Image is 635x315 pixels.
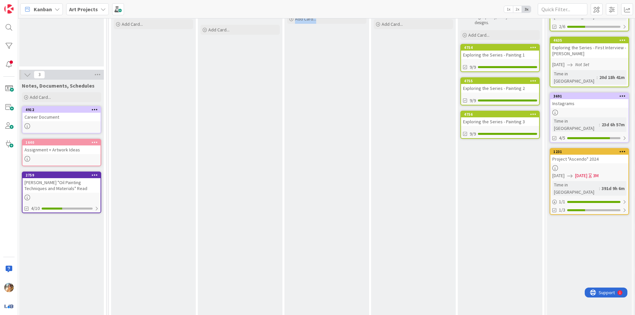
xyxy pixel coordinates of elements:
span: 4/5 [559,135,565,141]
div: Time in [GEOGRAPHIC_DATA] [552,70,597,85]
span: 1x [504,6,513,13]
div: Time in [GEOGRAPHIC_DATA] [552,181,599,196]
li: High quality/ready for use art and designs. [468,15,539,25]
div: 4635 [553,38,628,43]
div: 4635Exploring the Series - First Interview - [PERSON_NAME] [550,37,628,58]
div: Assignment + Artwork Ideas [22,145,101,154]
div: Exploring the Series - Painting 3 [461,117,539,126]
div: Exploring the Series - Painting 2 [461,84,539,93]
span: 2/6 [559,23,565,30]
div: 4755Exploring the Series - Painting 2 [461,78,539,93]
div: 4755 [464,79,539,83]
span: 2x [513,6,522,13]
div: 1231 [553,149,628,154]
span: : [599,185,600,192]
span: 4/10 [31,205,40,212]
div: 1/1 [550,198,628,206]
span: [DATE] [552,61,565,68]
div: 4754 [461,45,539,51]
div: [PERSON_NAME] "Oil Painting Techniques and Materials" Read [22,178,101,193]
span: 9/9 [470,131,476,138]
span: 9/9 [470,97,476,104]
div: 4912 [22,107,101,113]
span: 1/3 [559,207,565,214]
div: 1231 [550,149,628,155]
img: JF [4,283,14,292]
div: Instagrams [550,99,628,108]
div: 4755 [461,78,539,84]
span: : [597,74,598,81]
div: Career Document [22,113,101,121]
input: Quick Filter... [538,3,587,15]
span: Notes, Documents, Schedules [22,82,95,89]
div: 2759[PERSON_NAME] "Oil Painting Techniques and Materials" Read [22,172,101,193]
div: 3691 [553,94,628,98]
div: 1231Project "Ascendo" 2024 [550,149,628,163]
span: [DATE] [575,172,587,179]
span: Add Card... [122,21,143,27]
span: : [599,121,600,128]
div: Time in [GEOGRAPHIC_DATA] [552,117,599,132]
span: Add Card... [208,27,230,33]
span: Support [14,1,30,9]
div: 2759 [25,173,101,177]
span: 3 [34,71,45,79]
div: 23d 6h 57m [600,121,626,128]
div: 3M [593,172,599,179]
div: 1640 [22,139,101,145]
div: 1640 [25,140,101,145]
div: 2759 [22,172,101,178]
div: 1640Assignment + Artwork Ideas [22,139,101,154]
span: Add Card... [468,32,489,38]
div: 4754Exploring the Series - Painting 1 [461,45,539,59]
span: [DATE] [552,172,565,179]
div: 1 [34,3,36,8]
div: 4635 [550,37,628,43]
div: Exploring the Series - First Interview - [PERSON_NAME] [550,43,628,58]
span: Add Card... [295,16,316,22]
div: 3691Instagrams [550,93,628,108]
span: Add Card... [382,21,403,27]
span: Add Card... [30,94,51,100]
div: 20d 18h 41m [598,74,626,81]
i: Not Set [575,61,589,67]
div: 4912 [25,107,101,112]
b: Art Projects [69,6,98,13]
div: 4756Exploring the Series - Painting 3 [461,111,539,126]
div: 4756 [464,112,539,117]
div: 4754 [464,45,539,50]
div: 3691 [550,93,628,99]
img: avatar [4,301,14,311]
div: Exploring the Series - Painting 1 [461,51,539,59]
div: 4756 [461,111,539,117]
span: 3x [522,6,531,13]
div: 391d 9h 6m [600,185,626,192]
div: Project "Ascendo" 2024 [550,155,628,163]
img: Visit kanbanzone.com [4,4,14,14]
span: 1 / 1 [559,198,565,205]
span: Kanban [34,5,52,13]
div: 4912Career Document [22,107,101,121]
span: 9/9 [470,64,476,71]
